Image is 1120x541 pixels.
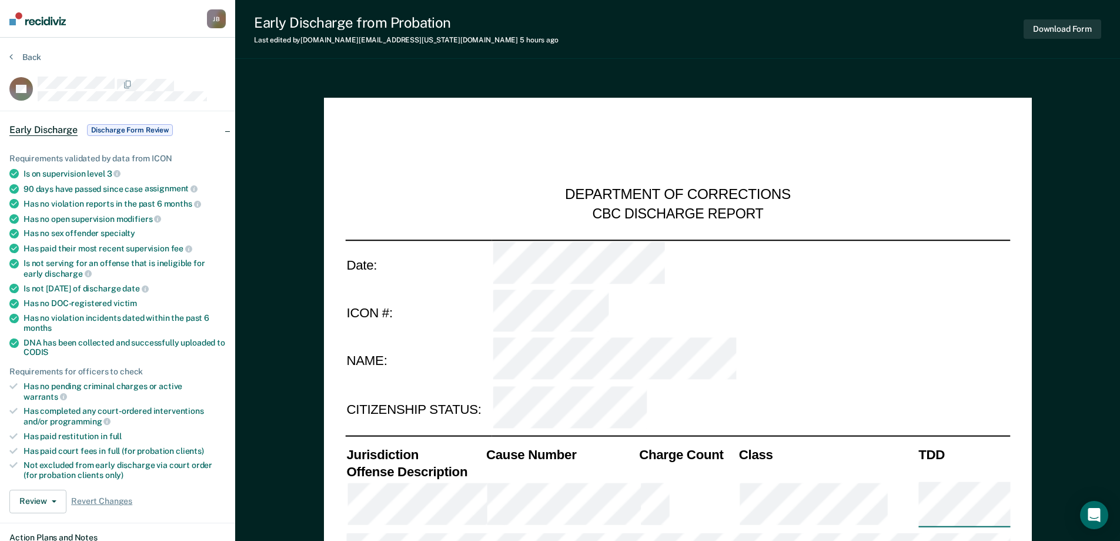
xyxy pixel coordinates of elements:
td: NAME: [345,337,492,385]
div: Not excluded from early discharge via court order (for probation clients [24,460,226,480]
div: Requirements for officers to check [9,367,226,377]
div: Has no violation reports in the past 6 [24,198,226,209]
button: Review [9,490,66,513]
img: Recidiviz [9,12,66,25]
div: Has no sex offender [24,228,226,238]
div: Has no DOC-registered [24,298,226,308]
span: date [122,284,148,293]
td: ICON #: [345,288,492,337]
div: Has no open supervision [24,214,226,224]
div: Is not serving for an offense that is ineligible for early [24,258,226,278]
span: only) [105,470,123,480]
div: Open Intercom Messenger [1080,501,1108,529]
div: Has no violation incidents dated within the past 6 [24,313,226,333]
button: JB [207,9,226,28]
div: Has paid restitution in [24,432,226,442]
div: Has no pending criminal charges or active [24,381,226,401]
span: full [109,432,122,441]
div: 90 days have passed since case [24,184,226,194]
div: Last edited by [DOMAIN_NAME][EMAIL_ADDRESS][US_STATE][DOMAIN_NAME] [254,36,559,44]
button: Download Form [1024,19,1101,39]
th: Cause Number [484,446,637,463]
span: warrants [24,392,67,401]
div: Is on supervision level [24,168,226,179]
span: months [24,323,52,333]
div: Has paid their most recent supervision [24,243,226,254]
span: CODIS [24,347,48,357]
span: clients) [176,446,204,456]
div: DEPARTMENT OF CORRECTIONS [565,186,791,205]
th: TDD [917,446,1010,463]
th: Class [737,446,917,463]
div: J B [207,9,226,28]
span: assignment [145,184,198,193]
td: Date: [345,240,492,288]
span: Early Discharge [9,124,78,136]
span: 3 [107,169,121,178]
div: Has paid court fees in full (for probation [24,446,226,456]
span: modifiers [116,214,162,224]
span: Discharge Form Review [87,124,173,136]
button: Back [9,52,41,62]
th: Offense Description [345,463,485,480]
span: discharge [45,269,92,278]
div: DNA has been collected and successfully uploaded to [24,338,226,358]
span: 5 hours ago [520,36,559,44]
span: victim [113,298,137,308]
div: Early Discharge from Probation [254,14,559,31]
th: Jurisdiction [345,446,485,463]
span: fee [171,244,192,253]
th: Charge Count [638,446,738,463]
div: CBC DISCHARGE REPORT [592,205,763,223]
td: CITIZENSHIP STATUS: [345,385,492,433]
span: Revert Changes [71,496,132,506]
div: Has completed any court-ordered interventions and/or [24,406,226,426]
div: Is not [DATE] of discharge [24,283,226,294]
div: Requirements validated by data from ICON [9,154,226,164]
span: specialty [101,228,135,238]
span: programming [50,417,111,426]
span: months [164,199,201,208]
